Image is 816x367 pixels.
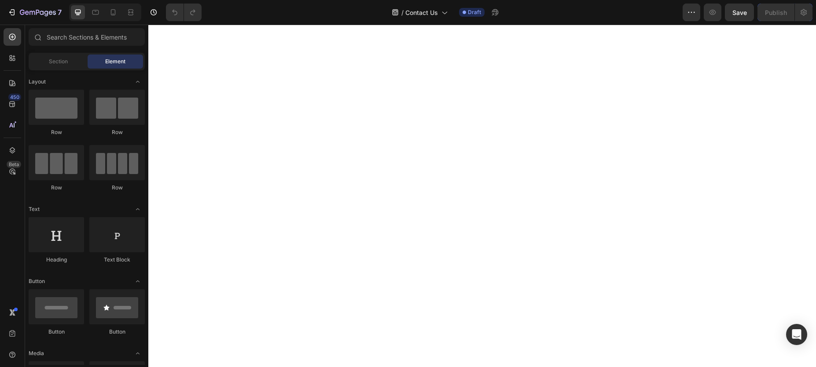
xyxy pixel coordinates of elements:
[166,4,202,21] div: Undo/Redo
[49,58,68,65] span: Section
[131,346,145,360] span: Toggle open
[131,274,145,288] span: Toggle open
[468,8,481,16] span: Draft
[29,184,84,192] div: Row
[89,256,145,264] div: Text Block
[29,78,46,86] span: Layout
[765,8,787,17] div: Publish
[8,94,21,101] div: 450
[58,7,62,18] p: 7
[29,28,145,46] input: Search Sections & Elements
[757,4,794,21] button: Publish
[401,8,404,17] span: /
[725,4,754,21] button: Save
[105,58,125,65] span: Element
[89,184,145,192] div: Row
[29,277,45,285] span: Button
[29,205,40,213] span: Text
[131,75,145,89] span: Toggle open
[4,4,66,21] button: 7
[29,328,84,336] div: Button
[405,8,438,17] span: Contact Us
[732,9,747,16] span: Save
[131,202,145,216] span: Toggle open
[89,128,145,136] div: Row
[29,128,84,136] div: Row
[29,256,84,264] div: Heading
[786,324,807,345] div: Open Intercom Messenger
[29,349,44,357] span: Media
[7,161,21,168] div: Beta
[148,25,816,367] iframe: Design area
[89,328,145,336] div: Button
